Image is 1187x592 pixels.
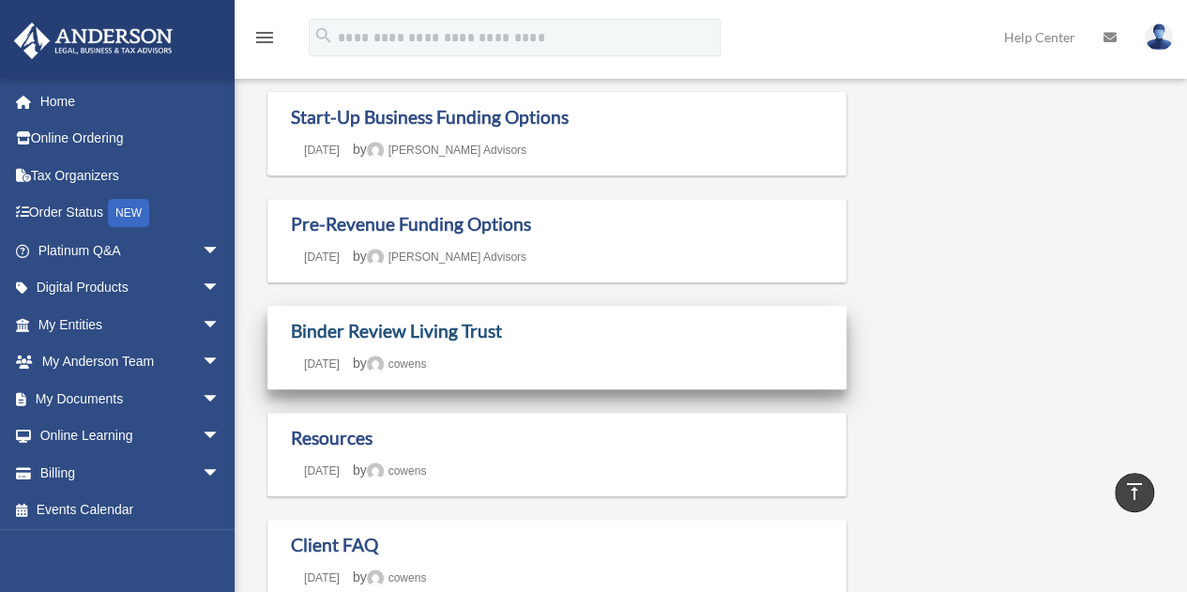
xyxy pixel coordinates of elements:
a: Tax Organizers [13,157,249,194]
a: cowens [367,357,427,371]
a: Order StatusNEW [13,194,249,233]
a: [DATE] [291,357,353,371]
a: [DATE] [291,464,353,478]
span: by [353,356,426,371]
i: vertical_align_top [1123,480,1146,503]
span: by [353,249,526,264]
a: My Documentsarrow_drop_down [13,380,249,417]
a: Resources [291,427,373,448]
span: arrow_drop_down [202,343,239,382]
a: [DATE] [291,144,353,157]
a: [DATE] [291,250,353,264]
a: cowens [367,571,427,584]
img: Anderson Advisors Platinum Portal [8,23,178,59]
a: vertical_align_top [1115,473,1154,512]
a: Client FAQ [291,534,378,555]
span: arrow_drop_down [202,269,239,308]
span: arrow_drop_down [202,306,239,344]
img: User Pic [1145,23,1173,51]
span: arrow_drop_down [202,232,239,270]
span: by [353,569,426,584]
a: Binder Review Living Trust [291,320,502,342]
div: NEW [108,199,149,227]
a: Platinum Q&Aarrow_drop_down [13,232,249,269]
a: Pre-Revenue Funding Options [291,213,531,235]
a: [DATE] [291,571,353,584]
i: search [313,25,334,46]
a: Billingarrow_drop_down [13,454,249,492]
a: [PERSON_NAME] Advisors [367,144,526,157]
a: Online Ordering [13,120,249,158]
span: arrow_drop_down [202,454,239,493]
a: Start-Up Business Funding Options [291,106,569,128]
span: by [353,142,526,157]
span: by [353,463,426,478]
a: Home [13,83,239,120]
a: cowens [367,464,427,478]
span: arrow_drop_down [202,417,239,456]
a: Online Learningarrow_drop_down [13,417,249,455]
a: Events Calendar [13,492,249,529]
a: [PERSON_NAME] Advisors [367,250,526,264]
a: My Entitiesarrow_drop_down [13,306,249,343]
a: menu [253,33,276,49]
a: My Anderson Teamarrow_drop_down [13,343,249,381]
i: menu [253,26,276,49]
span: arrow_drop_down [202,380,239,418]
a: Digital Productsarrow_drop_down [13,269,249,307]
